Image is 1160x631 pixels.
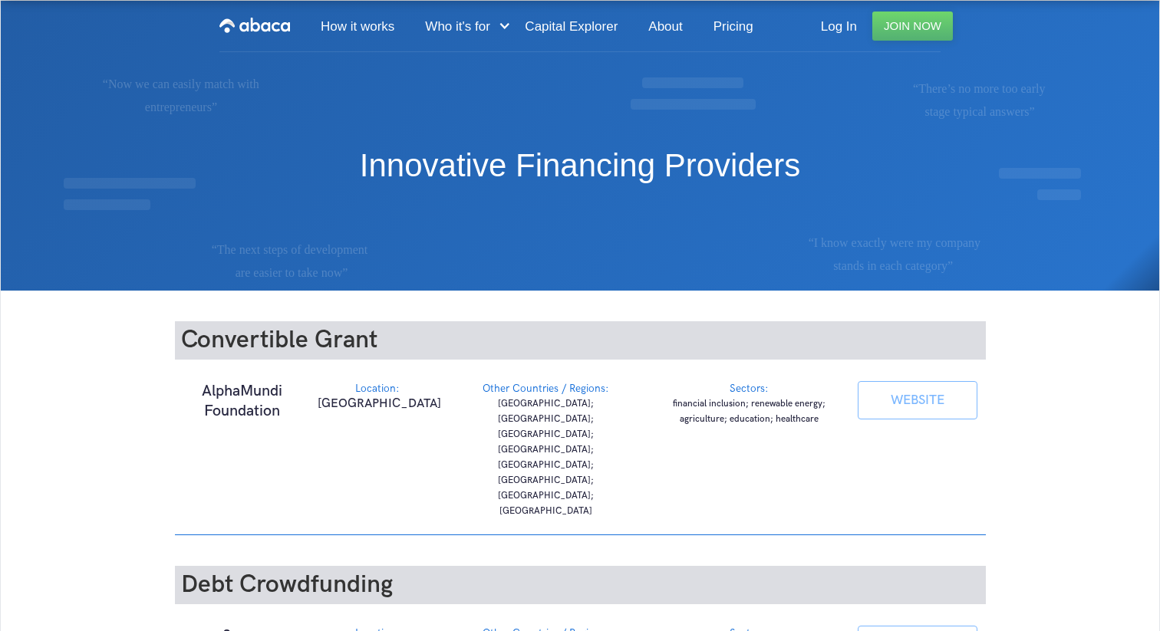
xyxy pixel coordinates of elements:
[219,1,290,51] a: home
[305,1,410,53] a: How it works
[453,381,640,396] div: Other Countries / Regions:
[872,12,953,41] a: Join Now
[858,381,977,419] a: WEBSITE
[318,396,437,412] p: [GEOGRAPHIC_DATA]
[698,1,769,53] a: Pricing
[425,1,509,53] div: Who it's for
[183,381,302,421] h1: AlphaMundi Foundation
[655,381,842,396] div: Sectors:
[633,1,697,53] a: About
[291,130,870,186] h1: Innovative Financing Providers
[655,396,842,427] p: financial inclusion; renewable energy; agriculture; education; healthcare
[175,321,986,360] h2: Convertible Grant
[509,1,633,53] a: Capital Explorer
[219,13,290,38] img: Abaca logo
[425,1,490,53] div: Who it's for
[453,396,640,519] p: [GEOGRAPHIC_DATA]; [GEOGRAPHIC_DATA]; [GEOGRAPHIC_DATA]; [GEOGRAPHIC_DATA]; [GEOGRAPHIC_DATA]; [G...
[175,566,986,604] h2: Debt Crowdfunding
[318,381,437,396] div: Location:
[806,1,872,53] a: Log In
